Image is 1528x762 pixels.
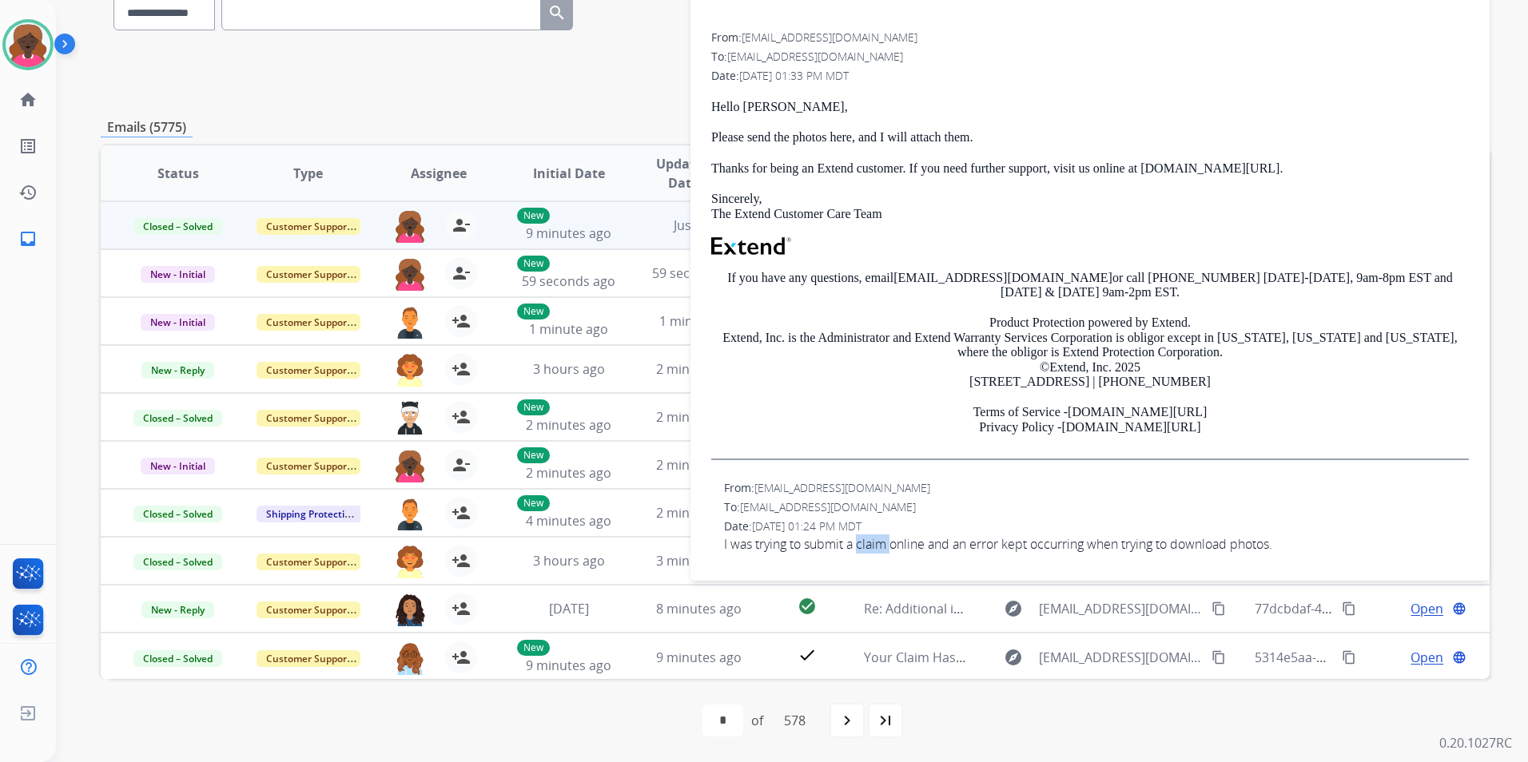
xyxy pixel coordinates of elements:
[547,3,567,22] mat-icon: search
[1342,650,1356,665] mat-icon: content_copy
[1212,601,1226,616] mat-icon: content_copy
[257,506,366,522] span: Shipping Protection
[526,224,611,242] span: 9 minutes ago
[798,597,817,616] mat-icon: check_circle
[533,552,605,570] span: 3 hours ago
[394,401,426,435] img: agent-avatar
[533,164,605,183] span: Initial Date
[864,600,1022,617] span: Re: Additional information
[18,137,38,156] mat-icon: list_alt
[1411,648,1443,667] span: Open
[876,711,895,730] mat-icon: last_page
[133,218,222,235] span: Closed – Solved
[257,362,360,379] span: Customer Support
[452,312,471,331] mat-icon: person_add
[1039,648,1203,667] span: [EMAIL_ADDRESS][DOMAIN_NAME]
[394,257,426,291] img: agent-avatar
[133,410,222,427] span: Closed – Solved
[526,512,611,530] span: 4 minutes ago
[1452,601,1466,616] mat-icon: language
[517,640,550,656] p: New
[893,271,1112,284] a: [EMAIL_ADDRESS][DOMAIN_NAME]
[864,649,1036,666] span: Your Claim Has Been Denied
[656,600,742,617] span: 8 minutes ago
[652,264,746,282] span: 59 seconds ago
[257,266,360,283] span: Customer Support
[141,601,214,618] span: New - Reply
[257,458,360,474] span: Customer Support
[293,164,323,183] span: Type
[656,504,742,522] span: 2 minutes ago
[517,256,550,272] p: New
[1004,599,1023,618] mat-icon: explore
[18,183,38,202] mat-icon: history
[711,192,1469,221] p: Sincerely, The Extend Customer Care Team
[257,218,360,235] span: Customer Support
[674,216,725,234] span: Just now
[394,545,426,578] img: agent-avatar
[452,216,471,235] mat-icon: person_remove
[656,649,742,666] span: 9 minutes ago
[133,506,222,522] span: Closed – Solved
[452,359,471,379] mat-icon: person_add
[394,353,426,387] img: agent-avatar
[411,164,467,183] span: Assignee
[133,650,222,667] span: Closed – Solved
[394,449,426,482] img: agent-avatar
[257,410,360,427] span: Customer Support
[1039,599,1203,618] span: [EMAIL_ADDRESS][DOMAIN_NAME]
[257,554,360,570] span: Customer Support
[1004,648,1023,667] mat-icon: explore
[526,416,611,434] span: 2 minutes ago
[394,641,426,675] img: agent-avatar
[526,657,611,674] span: 9 minutes ago
[452,407,471,427] mat-icon: person_add
[656,408,742,426] span: 2 minutes ago
[798,645,817,665] mat-icon: check
[711,30,1469,46] div: From:
[1061,420,1200,434] a: [DOMAIN_NAME][URL]
[526,464,611,482] span: 2 minutes ago
[517,495,550,511] p: New
[452,264,471,283] mat-icon: person_remove
[452,551,471,570] mat-icon: person_add
[656,552,742,570] span: 3 minutes ago
[751,711,763,730] div: of
[647,154,719,192] span: Updated Date
[711,161,1469,176] p: Thanks for being an Extend customer. If you need further support, visit us online at [DOMAIN_NAME...
[727,49,903,64] span: [EMAIL_ADDRESS][DOMAIN_NAME]
[724,518,1469,534] div: Date:
[838,711,857,730] mat-icon: navigate_next
[257,314,360,331] span: Customer Support
[452,599,471,618] mat-icon: person_add
[529,320,608,338] span: 1 minute ago
[724,480,1469,496] div: From:
[452,455,471,474] mat-icon: person_remove
[1212,650,1226,665] mat-icon: content_copy
[141,458,215,474] span: New - Initial
[659,312,738,330] span: 1 minute ago
[711,68,1469,84] div: Date:
[711,316,1469,389] p: Product Protection powered by Extend. Extend, Inc. is the Administrator and Extend Warranty Servi...
[394,305,426,339] img: agent-avatar
[711,237,791,255] img: Extend Logo
[742,30,917,45] span: [EMAIL_ADDRESS][DOMAIN_NAME]
[549,600,589,617] span: [DATE]
[1255,600,1502,617] span: 77dcbdaf-41d9-48db-aa05-6aa758614473
[452,503,471,522] mat-icon: person_add
[1255,649,1492,666] span: 5314e5aa-1f86-4e6d-be7c-5556c64ee7ff
[533,360,605,378] span: 3 hours ago
[18,229,38,248] mat-icon: inbox
[6,22,50,67] img: avatar
[711,130,1469,145] p: Please send the photos here, and I will attach them.
[18,90,38,109] mat-icon: home
[724,499,1469,515] div: To:
[656,360,742,378] span: 2 minutes ago
[1452,650,1466,665] mat-icon: language
[394,593,426,626] img: agent-avatar
[752,518,861,534] span: [DATE] 01:24 PM MDT
[711,49,1469,65] div: To:
[771,704,818,736] div: 578
[517,399,550,415] p: New
[257,601,360,618] span: Customer Support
